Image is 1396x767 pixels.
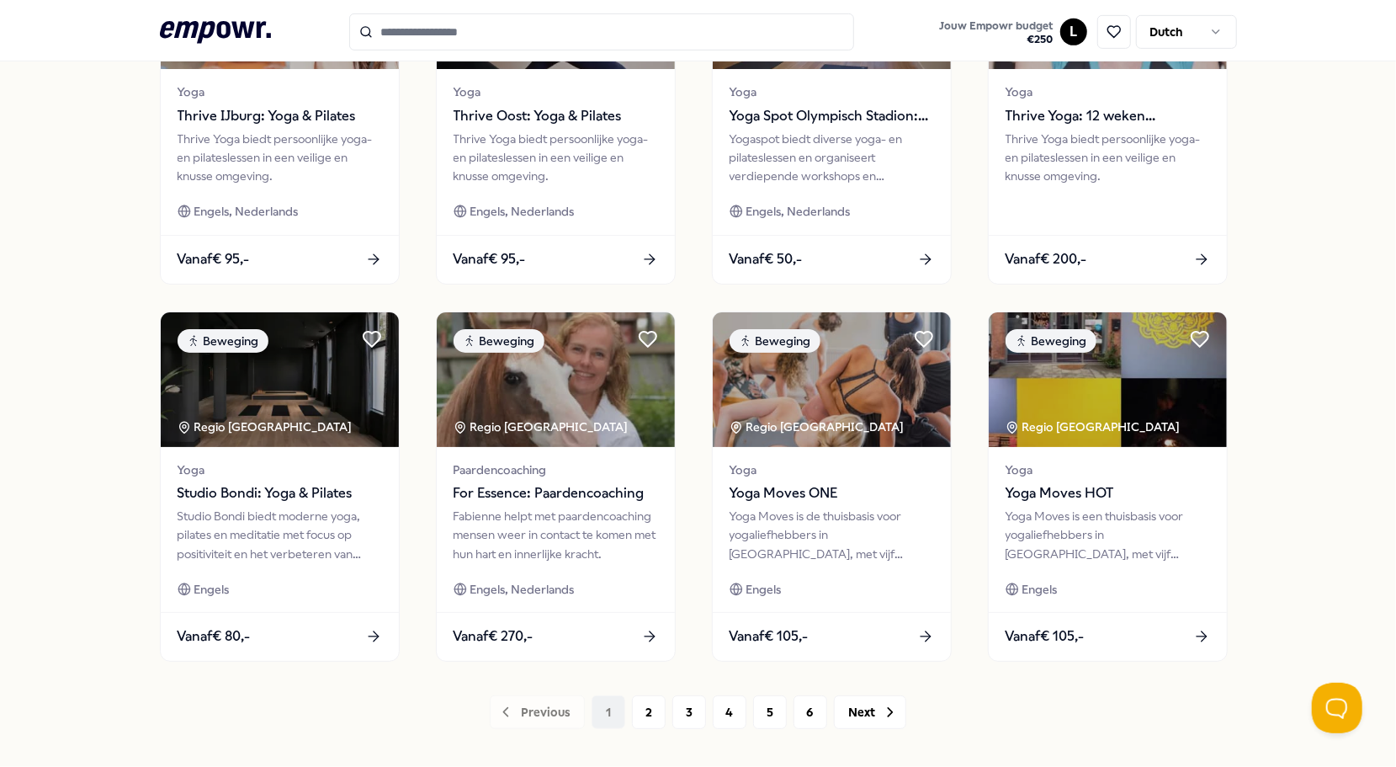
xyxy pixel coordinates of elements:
[753,695,787,729] button: 5
[161,312,399,447] img: package image
[940,33,1054,46] span: € 250
[194,202,299,221] span: Engels, Nederlands
[933,14,1060,50] a: Jouw Empowr budget€250
[1060,19,1087,45] button: L
[713,312,951,447] img: package image
[178,461,382,479] span: Yoga
[178,418,355,436] div: Regio [GEOGRAPHIC_DATA]
[730,248,803,270] span: Vanaf € 50,-
[178,329,268,353] div: Beweging
[712,312,952,662] a: package imageBewegingRegio [GEOGRAPHIC_DATA] YogaYoga Moves ONEYoga Moves is de thuisbasis voor y...
[454,329,544,353] div: Beweging
[834,695,906,729] button: Next
[794,695,827,729] button: 6
[989,312,1227,447] img: package image
[746,580,782,599] span: Engels
[454,482,658,504] span: For Essence: Paardencoaching
[470,202,575,221] span: Engels, Nederlands
[436,312,676,662] a: package imageBewegingRegio [GEOGRAPHIC_DATA] PaardencoachingFor Essence: PaardencoachingFabienne ...
[730,329,820,353] div: Beweging
[746,202,851,221] span: Engels, Nederlands
[437,312,675,447] img: package image
[178,626,251,647] span: Vanaf € 80,-
[730,482,934,504] span: Yoga Moves ONE
[1312,683,1362,733] iframe: Help Scout Beacon - Open
[349,13,854,51] input: Search for products, categories or subcategories
[454,461,658,479] span: Paardencoaching
[454,105,658,127] span: Thrive Oost: Yoga & Pilates
[454,248,526,270] span: Vanaf € 95,-
[1006,507,1210,563] div: Yoga Moves is een thuisbasis voor yogaliefhebbers in [GEOGRAPHIC_DATA], met vijf studio’s verspre...
[1006,130,1210,186] div: Thrive Yoga biedt persoonlijke yoga- en pilateslessen in een veilige en knusse omgeving.
[178,105,382,127] span: Thrive IJburg: Yoga & Pilates
[988,312,1228,662] a: package imageBewegingRegio [GEOGRAPHIC_DATA] YogaYoga Moves HOTYoga Moves is een thuisbasis voor ...
[454,130,658,186] div: Thrive Yoga biedt persoonlijke yoga- en pilateslessen in een veilige en knusse omgeving.
[730,418,907,436] div: Regio [GEOGRAPHIC_DATA]
[454,83,658,101] span: Yoga
[937,16,1057,50] button: Jouw Empowr budget€250
[1006,626,1085,647] span: Vanaf € 105,-
[730,83,934,101] span: Yoga
[730,105,934,127] span: Yoga Spot Olympisch Stadion: Yoga & Pilates
[632,695,666,729] button: 2
[178,507,382,563] div: Studio Bondi biedt moderne yoga, pilates en meditatie met focus op positiviteit en het verbeteren...
[1022,580,1058,599] span: Engels
[160,312,400,662] a: package imageBewegingRegio [GEOGRAPHIC_DATA] YogaStudio Bondi: Yoga & PilatesStudio Bondi biedt m...
[1006,418,1183,436] div: Regio [GEOGRAPHIC_DATA]
[672,695,706,729] button: 3
[1006,105,1210,127] span: Thrive Yoga: 12 weken zwangerschapsyoga
[454,626,533,647] span: Vanaf € 270,-
[178,130,382,186] div: Thrive Yoga biedt persoonlijke yoga- en pilateslessen in een veilige en knusse omgeving.
[1006,248,1087,270] span: Vanaf € 200,-
[730,626,809,647] span: Vanaf € 105,-
[178,83,382,101] span: Yoga
[1006,461,1210,479] span: Yoga
[1006,329,1096,353] div: Beweging
[470,580,575,599] span: Engels, Nederlands
[454,418,631,436] div: Regio [GEOGRAPHIC_DATA]
[1006,83,1210,101] span: Yoga
[178,482,382,504] span: Studio Bondi: Yoga & Pilates
[940,19,1054,33] span: Jouw Empowr budget
[178,248,250,270] span: Vanaf € 95,-
[1006,482,1210,504] span: Yoga Moves HOT
[713,695,746,729] button: 4
[730,461,934,479] span: Yoga
[730,130,934,186] div: Yogaspot biedt diverse yoga- en pilateslessen en organiseert verdiepende workshops en cursussen.
[730,507,934,563] div: Yoga Moves is de thuisbasis voor yogaliefhebbers in [GEOGRAPHIC_DATA], met vijf studio’s versprei...
[194,580,230,599] span: Engels
[454,507,658,563] div: Fabienne helpt met paardencoaching mensen weer in contact te komen met hun hart en innerlijke kra...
